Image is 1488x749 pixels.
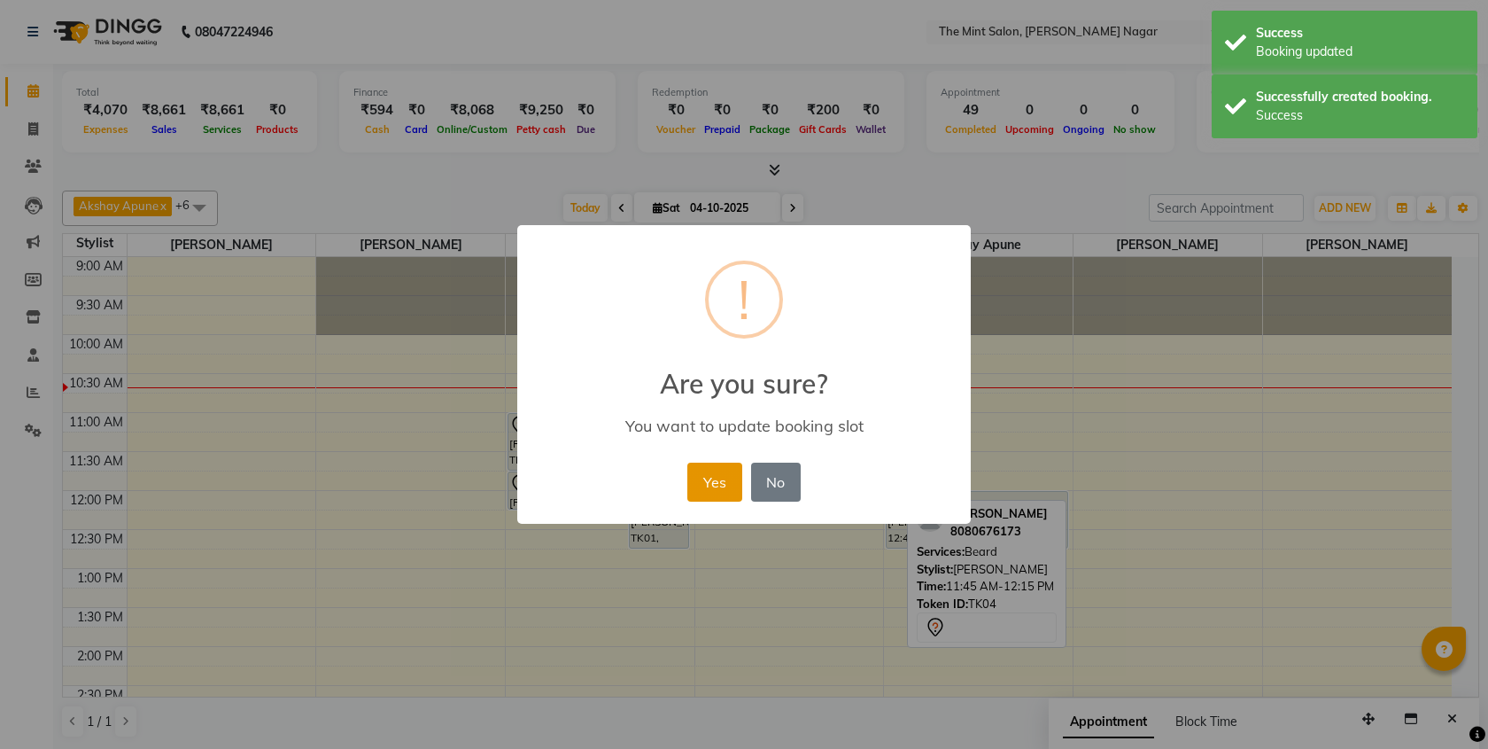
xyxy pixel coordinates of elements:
div: Success [1256,106,1464,125]
button: Yes [687,463,741,502]
div: Successfully created booking. [1256,88,1464,106]
div: You want to update booking slot [543,416,945,436]
div: ! [738,264,750,335]
button: No [751,463,801,502]
h2: Are you sure? [517,347,971,400]
div: Success [1256,24,1464,43]
div: Booking updated [1256,43,1464,61]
